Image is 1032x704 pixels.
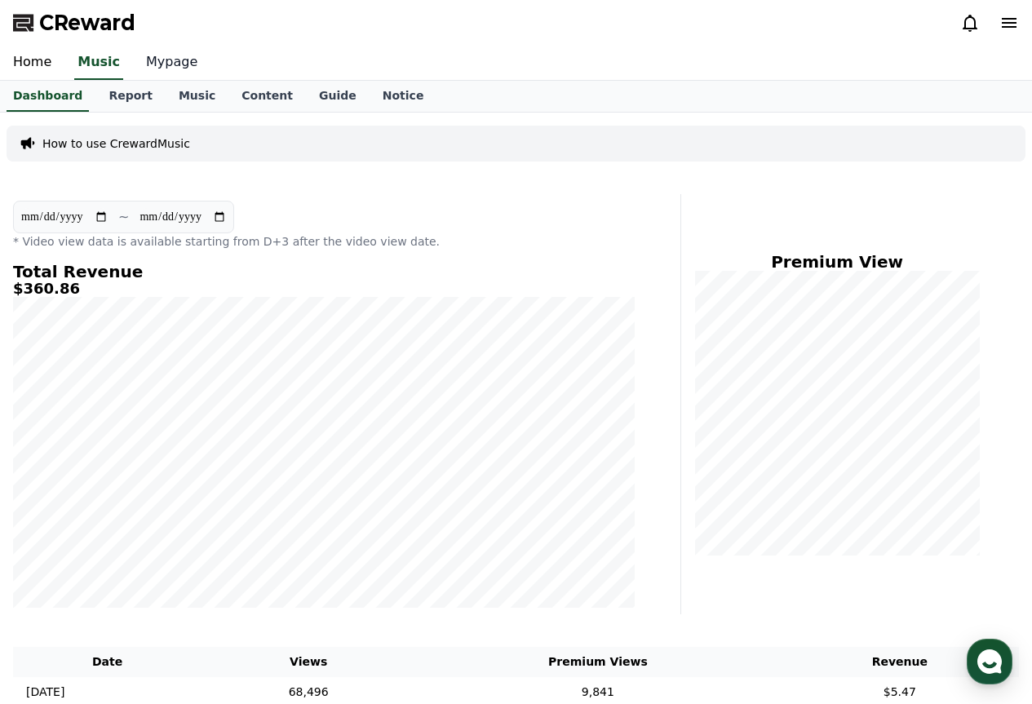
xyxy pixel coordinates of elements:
[202,647,415,677] th: Views
[13,281,635,297] h5: $360.86
[694,253,980,271] h4: Premium View
[166,81,228,112] a: Music
[39,10,135,36] span: CReward
[13,10,135,36] a: CReward
[26,684,64,701] p: [DATE]
[5,517,108,558] a: Home
[210,517,313,558] a: Settings
[306,81,370,112] a: Guide
[228,81,306,112] a: Content
[74,46,123,80] a: Music
[781,647,1019,677] th: Revenue
[108,517,210,558] a: Messages
[241,542,281,555] span: Settings
[13,263,635,281] h4: Total Revenue
[13,647,202,677] th: Date
[42,542,70,555] span: Home
[95,81,166,112] a: Report
[133,46,210,80] a: Mypage
[370,81,437,112] a: Notice
[135,542,184,556] span: Messages
[13,233,635,250] p: * Video view data is available starting from D+3 after the video view date.
[415,647,781,677] th: Premium Views
[7,81,89,112] a: Dashboard
[42,135,190,152] a: How to use CrewardMusic
[118,207,129,227] p: ~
